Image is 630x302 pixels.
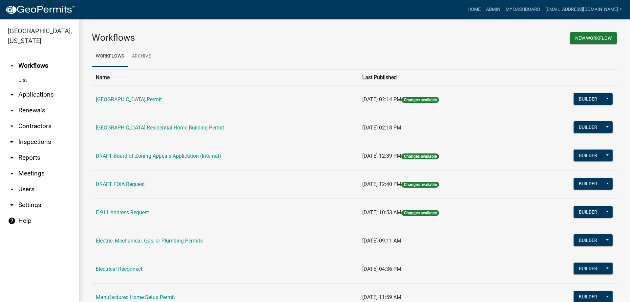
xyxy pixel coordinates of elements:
span: [DATE] 09:11 AM [362,238,401,244]
button: Builder [574,234,602,246]
i: arrow_drop_down [8,170,16,177]
i: help [8,217,16,225]
a: [GEOGRAPHIC_DATA] Residential Home Building Permit [96,125,224,131]
span: [DATE] 11:59 AM [362,294,401,300]
span: Changes available [401,97,439,103]
a: My Dashboard [503,3,543,16]
span: [DATE] 04:36 PM [362,266,401,272]
i: arrow_drop_down [8,122,16,130]
a: E-911 Address Request [96,209,149,216]
a: Electric, Mechanical, Gas, or Plumbing Permits [96,238,203,244]
a: Home [465,3,483,16]
button: Builder [574,263,602,274]
a: DRAFT Board of Zoning Appeals Application (Internal) [96,153,221,159]
button: Builder [574,206,602,218]
i: arrow_drop_up [8,62,16,70]
h3: Workflows [92,32,349,43]
span: [DATE] 02:18 PM [362,125,401,131]
span: Changes available [401,210,439,216]
th: Last Published [358,69,524,85]
span: [DATE] 12:39 PM [362,153,401,159]
i: arrow_drop_down [8,91,16,99]
span: Changes available [401,182,439,188]
a: [EMAIL_ADDRESS][DOMAIN_NAME] [543,3,625,16]
span: [DATE] 12:40 PM [362,181,401,187]
button: Builder [574,93,602,105]
i: arrow_drop_down [8,154,16,162]
button: New Workflow [570,32,617,44]
span: [DATE] 02:14 PM [362,96,401,103]
a: Admin [483,3,503,16]
a: Electrical Reconnect [96,266,142,272]
button: Builder [574,121,602,133]
a: DRAFT FOIA Request [96,181,145,187]
button: Builder [574,150,602,161]
span: [DATE] 10:53 AM [362,209,401,216]
i: arrow_drop_down [8,185,16,193]
a: [GEOGRAPHIC_DATA] Permit [96,96,162,103]
a: Archive [128,46,155,67]
i: arrow_drop_down [8,201,16,209]
i: arrow_drop_down [8,106,16,114]
th: Name [92,69,358,85]
span: Changes available [401,153,439,159]
button: Builder [574,178,602,190]
a: Manufactured Home Setup Permit [96,294,175,300]
a: Workflows [92,46,128,67]
i: arrow_drop_down [8,138,16,146]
